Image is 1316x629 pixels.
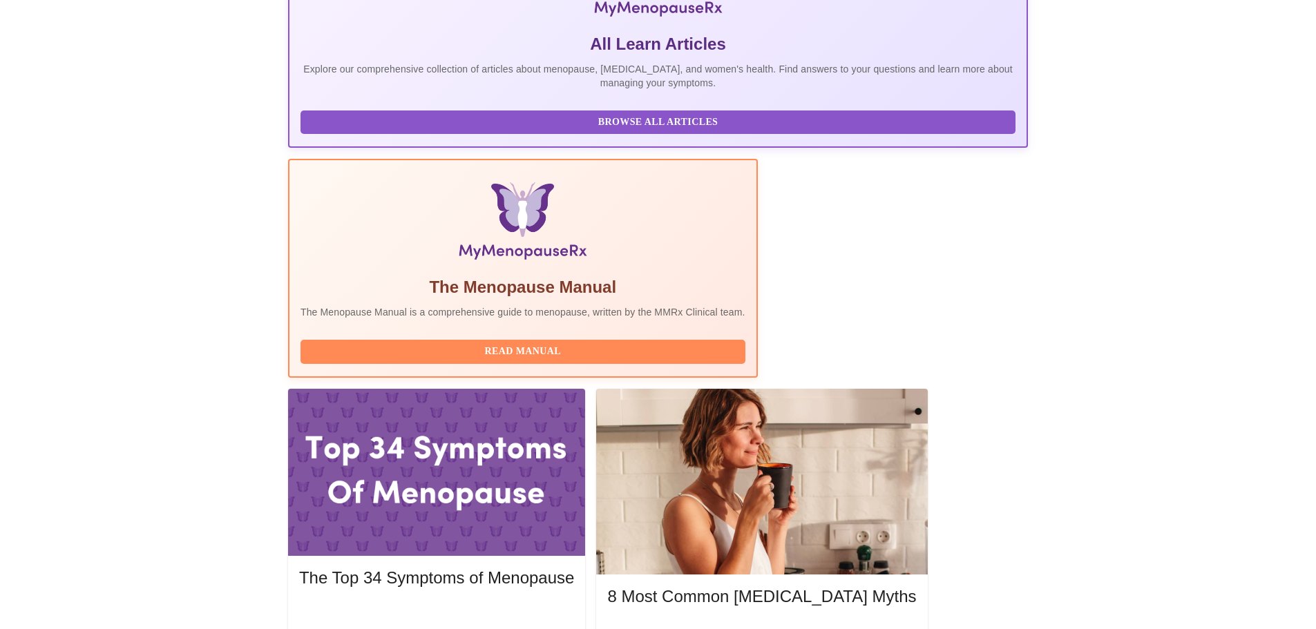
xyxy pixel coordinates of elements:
h5: All Learn Articles [301,33,1015,55]
span: Browse All Articles [314,114,1002,131]
img: Menopause Manual [371,182,674,265]
h5: 8 Most Common [MEDICAL_DATA] Myths [607,586,916,608]
a: Browse All Articles [301,115,1019,127]
a: Read More [299,606,578,618]
p: The Menopause Manual is a comprehensive guide to menopause, written by the MMRx Clinical team. [301,305,745,319]
h5: The Top 34 Symptoms of Menopause [299,567,574,589]
h5: The Menopause Manual [301,276,745,298]
button: Browse All Articles [301,110,1015,135]
span: Read Manual [314,343,732,360]
button: Read More [299,601,574,626]
a: Read Manual [301,345,749,356]
button: Read Manual [301,340,745,364]
span: Read More [313,605,560,622]
p: Explore our comprehensive collection of articles about menopause, [MEDICAL_DATA], and women's hea... [301,62,1015,90]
